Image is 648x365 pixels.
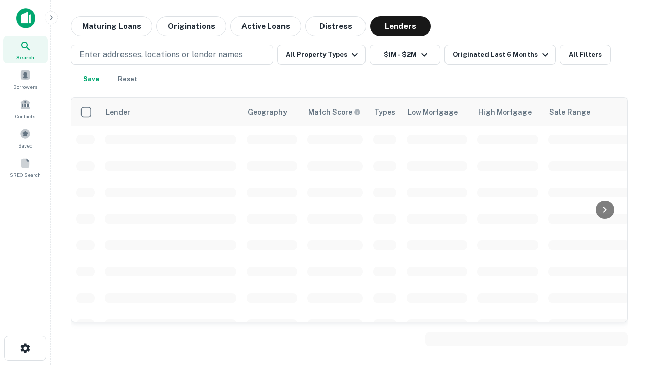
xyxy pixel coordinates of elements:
div: Lender [106,106,130,118]
button: Distress [305,16,366,36]
h6: Match Score [308,106,359,118]
button: Maturing Loans [71,16,152,36]
span: SREO Search [10,171,41,179]
button: $1M - $2M [370,45,440,65]
button: Lenders [370,16,431,36]
span: Search [16,53,34,61]
a: Saved [3,124,48,152]
div: Types [374,106,395,118]
th: Lender [100,98,241,126]
div: High Mortgage [478,106,532,118]
iframe: Chat Widget [597,251,648,300]
th: High Mortgage [472,98,543,126]
span: Contacts [15,112,35,120]
a: SREO Search [3,154,48,181]
button: Originated Last 6 Months [444,45,556,65]
div: Capitalize uses an advanced AI algorithm to match your search with the best lender. The match sco... [308,106,361,118]
button: Enter addresses, locations or lender names [71,45,273,65]
p: Enter addresses, locations or lender names [79,49,243,61]
button: All Filters [560,45,611,65]
span: Borrowers [13,83,37,91]
th: Geography [241,98,302,126]
img: capitalize-icon.png [16,8,35,28]
th: Low Mortgage [401,98,472,126]
th: Capitalize uses an advanced AI algorithm to match your search with the best lender. The match sco... [302,98,368,126]
th: Types [368,98,401,126]
th: Sale Range [543,98,634,126]
div: Originated Last 6 Months [453,49,551,61]
button: Reset [111,69,144,89]
a: Search [3,36,48,63]
div: Sale Range [549,106,590,118]
button: Save your search to get updates of matches that match your search criteria. [75,69,107,89]
div: Low Mortgage [408,106,458,118]
button: All Property Types [277,45,366,65]
a: Borrowers [3,65,48,93]
a: Contacts [3,95,48,122]
button: Active Loans [230,16,301,36]
button: Originations [156,16,226,36]
span: Saved [18,141,33,150]
div: Geography [248,106,287,118]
